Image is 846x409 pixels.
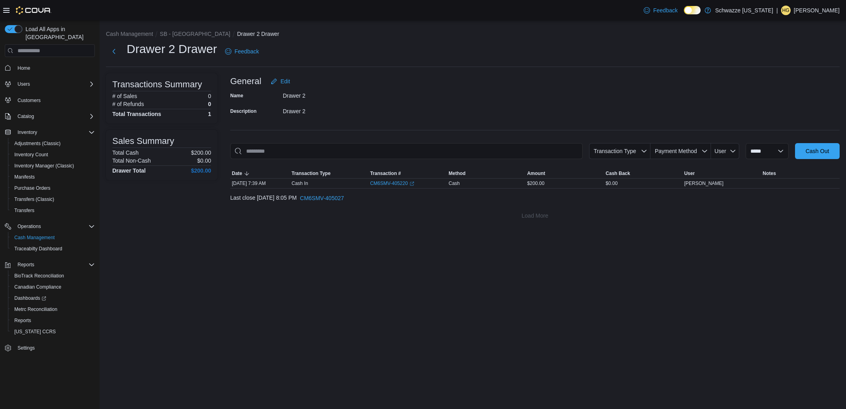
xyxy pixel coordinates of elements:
[292,180,308,187] p: Cash In
[112,111,161,117] h4: Total Transactions
[655,148,697,154] span: Payment Method
[604,179,683,188] div: $0.00
[283,105,390,114] div: Drawer 2
[650,143,711,159] button: Payment Method
[106,31,153,37] button: Cash Management
[14,63,33,73] a: Home
[8,149,98,160] button: Inventory Count
[11,195,57,204] a: Transfers (Classic)
[8,232,98,243] button: Cash Management
[8,326,98,337] button: [US_STATE] CCRS
[763,170,776,177] span: Notes
[300,194,344,202] span: CM6SMV-405027
[2,94,98,106] button: Customers
[8,281,98,293] button: Canadian Compliance
[208,93,211,99] p: 0
[2,127,98,138] button: Inventory
[112,80,202,89] h3: Transactions Summary
[5,59,95,374] nav: Complex example
[11,150,95,159] span: Inventory Count
[222,43,262,59] a: Feedback
[14,112,95,121] span: Catalog
[370,180,414,187] a: CM6SMV-405220External link
[112,136,174,146] h3: Sales Summary
[11,305,95,314] span: Metrc Reconciliation
[14,317,31,324] span: Reports
[14,222,44,231] button: Operations
[683,169,761,178] button: User
[2,62,98,73] button: Home
[280,77,290,85] span: Edit
[208,101,211,107] p: 0
[14,79,95,89] span: Users
[237,31,279,37] button: Drawer 2 Drawer
[11,327,59,336] a: [US_STATE] CCRS
[8,243,98,254] button: Traceabilty Dashboard
[11,282,95,292] span: Canadian Compliance
[14,284,61,290] span: Canadian Compliance
[2,221,98,232] button: Operations
[18,223,41,230] span: Operations
[268,73,293,89] button: Edit
[106,30,840,39] nav: An example of EuiBreadcrumbs
[14,207,34,214] span: Transfers
[112,167,146,174] h4: Drawer Total
[14,260,37,269] button: Reports
[522,212,548,220] span: Load More
[283,89,390,99] div: Drawer 2
[8,194,98,205] button: Transfers (Classic)
[604,169,683,178] button: Cash Back
[2,259,98,270] button: Reports
[409,181,414,186] svg: External link
[715,148,727,154] span: User
[527,170,545,177] span: Amount
[11,327,95,336] span: Washington CCRS
[14,112,37,121] button: Catalog
[14,295,46,301] span: Dashboards
[11,183,95,193] span: Purchase Orders
[11,233,58,242] a: Cash Management
[14,273,64,279] span: BioTrack Reconciliation
[112,101,144,107] h6: # of Refunds
[589,143,650,159] button: Transaction Type
[8,205,98,216] button: Transfers
[230,208,840,224] button: Load More
[776,6,778,15] p: |
[11,271,95,281] span: BioTrack Reconciliation
[684,14,684,15] span: Dark Mode
[8,315,98,326] button: Reports
[11,139,95,148] span: Adjustments (Classic)
[11,233,95,242] span: Cash Management
[112,157,151,164] h6: Total Non-Cash
[297,190,347,206] button: CM6SMV-405027
[230,92,243,99] label: Name
[805,147,829,155] span: Cash Out
[525,169,604,178] button: Amount
[14,63,95,73] span: Home
[290,169,368,178] button: Transaction Type
[18,129,37,136] span: Inventory
[606,170,630,177] span: Cash Back
[14,140,61,147] span: Adjustments (Classic)
[14,306,57,313] span: Metrc Reconciliation
[230,169,290,178] button: Date
[11,244,95,254] span: Traceabilty Dashboard
[684,6,701,14] input: Dark Mode
[16,6,51,14] img: Cova
[197,157,211,164] p: $0.00
[14,163,74,169] span: Inventory Manager (Classic)
[230,190,840,206] div: Last close [DATE] 8:05 PM
[18,345,35,351] span: Settings
[2,111,98,122] button: Catalog
[160,31,230,37] button: SB - [GEOGRAPHIC_DATA]
[11,305,61,314] a: Metrc Reconciliation
[11,172,38,182] a: Manifests
[230,179,290,188] div: [DATE] 7:39 AM
[18,262,34,268] span: Reports
[14,128,40,137] button: Inventory
[230,108,257,114] label: Description
[448,180,460,187] span: Cash
[593,148,636,154] span: Transaction Type
[447,169,525,178] button: Method
[14,196,54,203] span: Transfers (Classic)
